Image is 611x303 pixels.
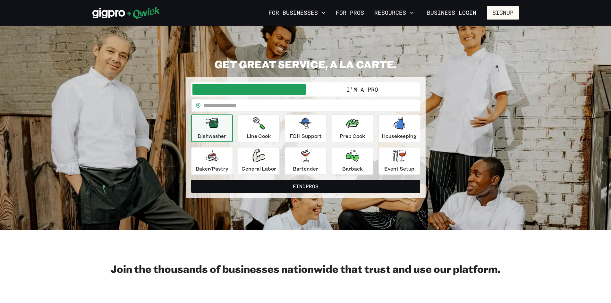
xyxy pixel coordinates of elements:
[191,180,420,193] button: FindPros
[198,132,226,140] p: Dishwasher
[192,84,306,95] button: I'm a Business
[378,147,420,175] button: Event Setup
[242,165,276,173] p: General Labor
[372,7,416,18] button: Resources
[186,58,426,71] h2: GET GREAT SERVICE, A LA CARTE.
[332,147,373,175] button: Barback
[332,114,373,142] button: Prep Cook
[306,84,419,95] button: I'm a Pro
[384,165,414,173] p: Event Setup
[293,165,318,173] p: Bartender
[342,165,363,173] p: Barback
[487,6,519,20] button: Signup
[285,147,327,175] button: Bartender
[247,132,271,140] p: Line Cook
[238,114,280,142] button: Line Cook
[191,114,233,142] button: Dishwasher
[238,147,280,175] button: General Labor
[421,6,482,20] a: Business Login
[92,262,519,275] h2: Join the thousands of businesses nationwide that trust and use our platform.
[290,132,322,140] p: FOH Support
[333,7,367,18] a: For Pros
[382,132,417,140] p: Housekeeping
[196,165,228,173] p: Baker/Pastry
[340,132,365,140] p: Prep Cook
[285,114,327,142] button: FOH Support
[378,114,420,142] button: Housekeeping
[191,147,233,175] button: Baker/Pastry
[266,7,328,18] button: For Businesses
